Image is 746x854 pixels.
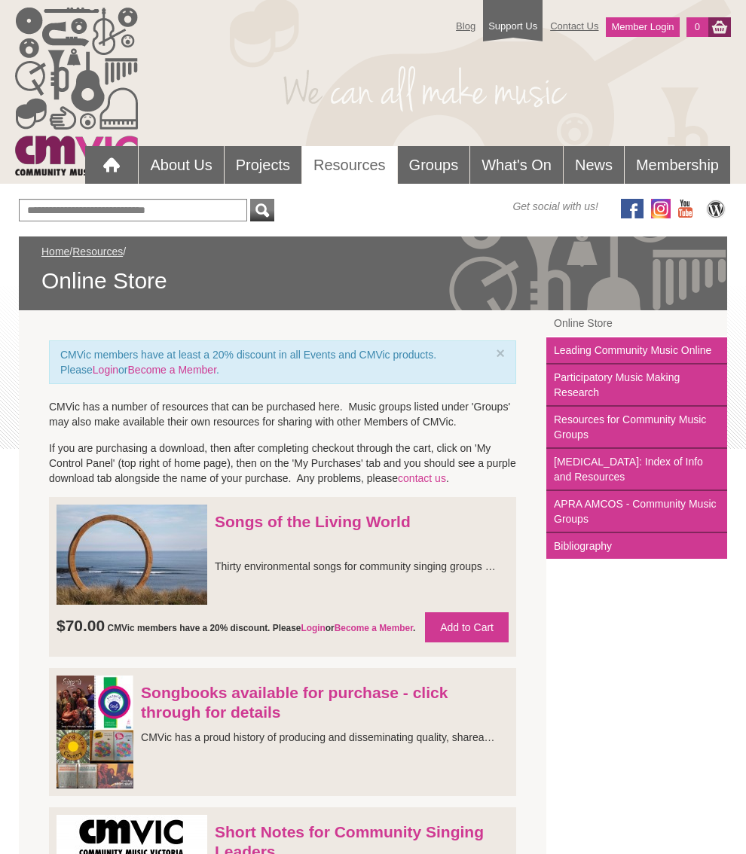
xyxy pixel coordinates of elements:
[448,13,483,39] a: Blog
[512,199,598,214] span: Get social with us!
[564,146,624,184] a: News
[705,199,727,218] img: CMVic Blog
[335,623,413,633] a: Become a Member
[108,623,416,633] div: CMVic members have a 20% discount. Please or .
[225,146,301,184] a: Projects
[57,676,133,788] img: Songbooks_gif.jpg
[546,407,727,449] a: Resources for Community Music Groups
[546,533,727,559] a: Bibliography
[215,513,411,530] a: Songs of the Living World
[546,337,727,364] a: Leading Community Music Online
[546,364,727,407] a: Participatory Music Making Research
[49,399,516,429] p: CMVic has a number of resources that can be purchased here. Music groups listed under 'Groups' ma...
[425,612,509,642] a: Add to Cart
[546,449,727,491] a: [MEDICAL_DATA]: Index of Info and Resources
[215,559,509,574] div: Thirty environmental songs for community singing groups and choirs, focussed on three inter-relat...
[15,8,138,175] img: cmvic_logo.png
[686,17,708,37] a: 0
[470,146,563,184] a: What's On
[57,505,207,605] img: Songs_of_the_Living_World_Songbook_Coming_Soon_120722.jpg
[651,199,671,218] img: icon-instagram.png
[57,612,415,642] h3: $70.00
[301,623,325,633] a: Login
[128,364,217,376] a: Become a Member
[93,364,118,376] a: Login
[496,346,505,361] a: ×
[41,246,69,258] a: Home
[41,244,705,295] div: / /
[141,684,448,721] a: Songbooks available for purchase - click through for details
[49,340,516,384] div: CMVic members have at least a 20% discount in all Events and CMVic products. Please or .
[49,441,516,486] p: If you are purchasing a download, then after completing checkout through the cart, click on 'My C...
[606,17,679,37] a: Member Login
[543,13,606,39] a: Contact Us
[398,146,470,184] a: Groups
[546,491,727,533] a: APRA AMCOS - Community Music Groups
[139,146,223,184] a: About Us
[141,730,509,745] div: CMVic has a proud history of producing and disseminating quality, shareable music suitable for co...
[302,146,397,185] a: Resources
[625,146,730,184] a: Membership
[41,267,705,295] span: Online Store
[398,472,446,484] a: contact us
[546,310,727,337] a: Online Store
[72,246,123,258] a: Resources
